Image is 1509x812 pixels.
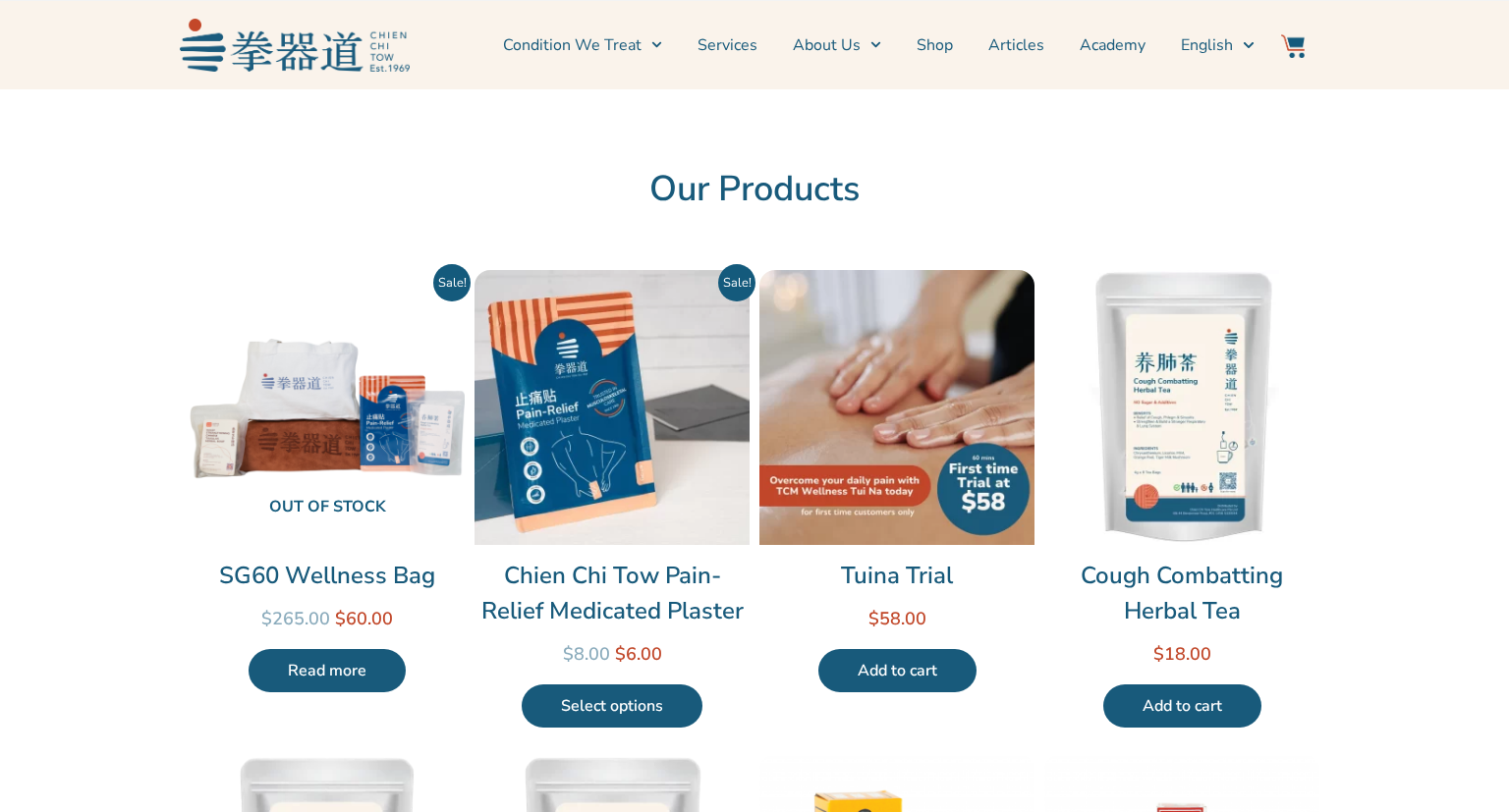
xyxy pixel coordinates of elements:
img: SG60 Wellness Bag [190,270,465,545]
span: Sale! [433,264,471,301]
a: Academy [1080,21,1146,70]
span: $ [335,607,346,630]
a: Articles [988,21,1044,70]
img: Chien Chi Tow Pain-Relief Medicated Plaster [475,270,750,545]
img: Tuina Trial [759,270,1034,545]
a: Cough Combatting Herbal Tea [1044,558,1319,628]
span: $ [261,607,272,630]
a: Out of stock [190,270,465,545]
a: Add to cart: “Tuina Trial” [818,649,977,692]
a: Add to cart: “Cough Combatting Herbal Tea” [1103,684,1261,728]
a: English [1181,21,1254,70]
bdi: 8.00 [563,642,610,666]
nav: Menu [419,21,1255,70]
span: Out of stock [205,487,449,529]
span: English [1181,33,1233,57]
a: Chien Chi Tow Pain-Relief Medicated Plaster [475,558,750,628]
bdi: 60.00 [335,607,393,630]
span: $ [1153,642,1164,666]
span: $ [615,642,626,666]
a: Read more about “SG60 Wellness Bag” [249,649,406,692]
a: Services [698,21,757,70]
a: SG60 Wellness Bag [190,558,465,593]
a: Shop [917,21,953,70]
span: $ [868,607,879,630]
a: Tuina Trial [759,558,1034,593]
h2: Our Products [190,168,1319,211]
a: Select options for “Chien Chi Tow Pain-Relief Medicated Plaster” [522,684,702,728]
a: Condition We Treat [503,21,662,70]
img: Website Icon-03 [1281,34,1305,58]
span: $ [563,642,574,666]
img: Cough Combatting Herbal Tea [1044,270,1319,545]
bdi: 6.00 [615,642,662,666]
bdi: 18.00 [1153,642,1211,666]
bdi: 265.00 [261,607,330,630]
bdi: 58.00 [868,607,926,630]
span: Sale! [718,264,755,301]
a: About Us [793,21,881,70]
